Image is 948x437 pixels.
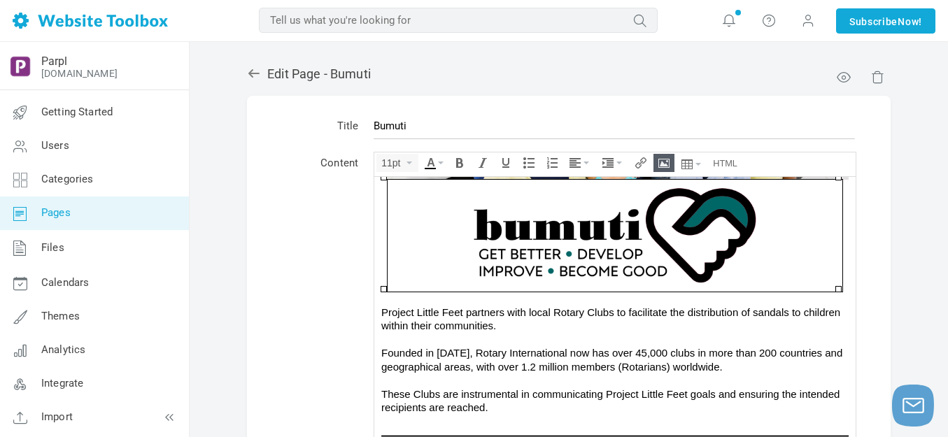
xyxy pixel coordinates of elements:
td: Title [275,110,366,147]
div: Insert/edit image [653,154,674,172]
span: Integrate [41,377,83,389]
div: Bold [449,154,470,172]
div: Align [565,154,595,172]
span: Categories [41,173,94,185]
div: Underline [495,154,516,172]
div: Numbered list [542,154,563,172]
a: SubscribeNow! [836,8,935,34]
span: Analytics [41,343,85,356]
span: Pages [41,206,71,219]
span: 11pt [381,157,404,169]
div: Source code [708,154,742,172]
img: output-onlinepngtools%20-%202025-05-26T183955.010.png [9,55,31,78]
div: Italic [472,154,493,172]
div: Bullet list [518,154,539,172]
div: Text color [420,154,447,172]
a: Parpl [41,55,67,68]
button: Launch chat [892,385,934,427]
span: Getting Started [41,106,113,118]
span: Files [41,241,64,254]
div: Insert/edit link [630,154,651,172]
span: Calendars [41,276,89,289]
input: Tell us what you're looking for [259,8,658,33]
div: Font Sizes [376,154,418,172]
img: 286758%2F9506216%2FHonor+Thee.png [66,278,416,330]
div: Table [677,154,706,175]
span: Users [41,139,69,152]
span: Now! [898,14,922,29]
a: [DOMAIN_NAME] [41,68,118,79]
h2: Edit Page - Bumuti [247,66,891,82]
span: Import [41,410,73,423]
div: Indent [597,154,628,172]
span: Themes [41,310,80,322]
